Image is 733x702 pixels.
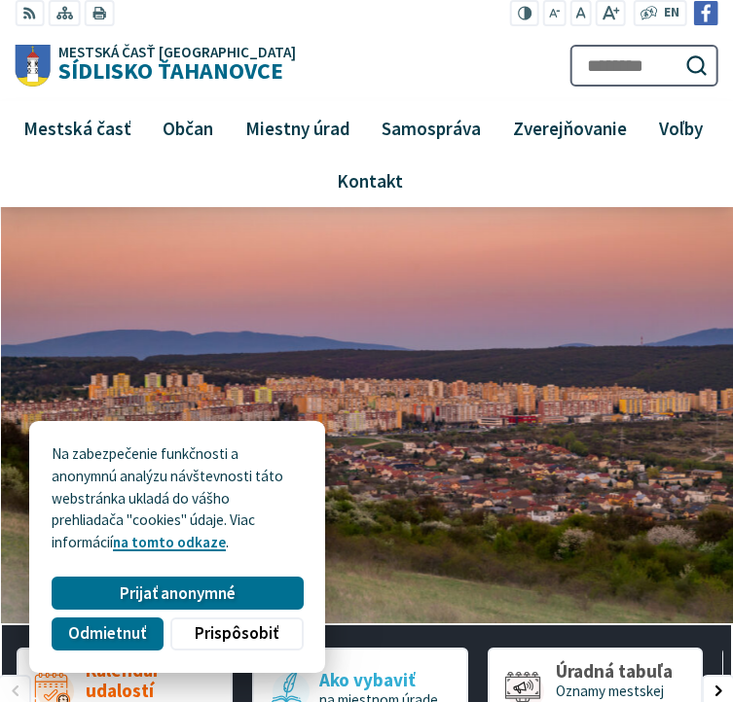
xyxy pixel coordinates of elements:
button: Prispôsobiť [170,617,303,650]
a: na tomto odkaze [113,533,226,551]
img: Prejsť na domovskú stránku [15,45,51,88]
span: Občan [156,101,221,154]
a: Občan [155,101,222,154]
span: Miestny úrad [238,101,357,154]
a: Voľby [650,101,711,154]
p: Na zabezpečenie funkčnosti a anonymnú analýzu návštevnosti táto webstránka ukladá do vášho prehli... [52,443,303,554]
span: Úradná tabuľa [556,661,686,682]
span: Kalendár udalostí [86,660,216,701]
a: Miestny úrad [237,101,358,154]
span: Mestská časť [16,101,138,154]
a: Logo Sídlisko Ťahanovce, prejsť na domovskú stránku. [15,45,296,88]
span: Samospráva [375,101,489,154]
button: Prijať anonymné [52,577,303,610]
span: Kontakt [330,155,411,207]
span: Prijať anonymné [120,583,236,604]
span: Mestská časť [GEOGRAPHIC_DATA] [58,45,296,59]
a: EN [658,3,684,23]
h1: Sídlisko Ťahanovce [51,45,296,83]
span: Odmietnuť [68,623,146,644]
span: Zverejňovanie [505,101,634,154]
a: Mestská časť [15,101,139,154]
span: Prispôsobiť [195,623,278,644]
a: Kontakt [22,155,718,207]
span: EN [664,3,679,23]
a: Zverejňovanie [504,101,635,154]
img: Prejsť na Facebook stránku [694,1,718,25]
a: Samospráva [374,101,490,154]
button: Odmietnuť [52,617,163,650]
span: Ako vybaviť [319,670,438,690]
span: Voľby [651,101,710,154]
